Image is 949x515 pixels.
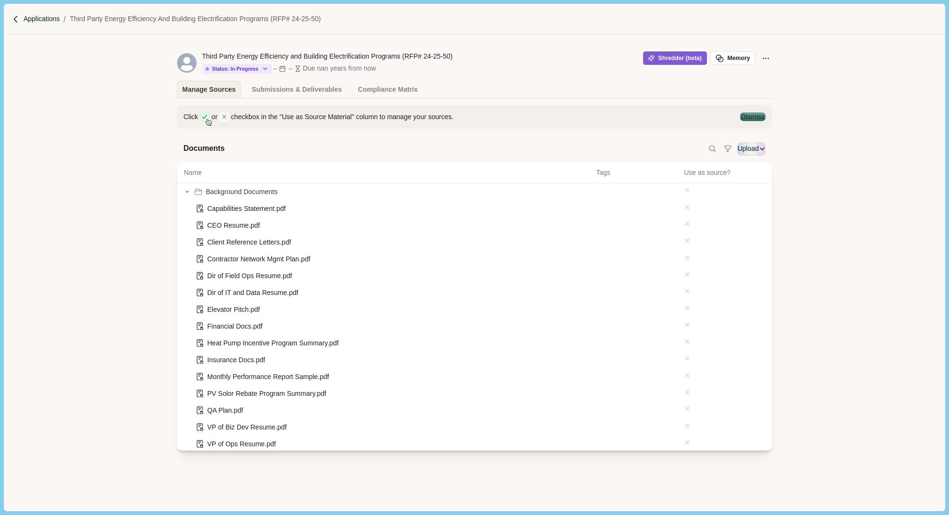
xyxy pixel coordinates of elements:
span: Heat Pump Incentive Program Summary.pdf [207,338,339,348]
span: Monthly Performance Report Sample.pdf [207,372,329,382]
span: Capabilities Statement.pdf [207,204,286,214]
div: Status: In Progress [206,66,258,72]
button: Upload [738,144,759,154]
span: Click [183,112,198,122]
div: Third Party Energy Efficiency and Building Electrification Programs (RFP# 24-25-50) [202,51,453,61]
span: Tags [596,168,677,178]
a: Third Party Energy Efficiency and Building Electrification Programs (RFP# 24-25-50) [70,14,321,24]
span: Background Documents [206,187,278,197]
button: Dismiss [741,113,765,120]
span: CEO Resume.pdf [207,221,260,231]
span: VP of Ops Resume.pdf [207,439,276,449]
div: Due nan years from now [303,63,376,74]
button: Shredder (beta) [643,51,707,65]
div: Manage Sources [182,81,236,98]
span: Financial Docs.pdf [207,321,263,331]
div: or checkbox in the "Use as Source Material" column to manage your sources. [183,112,733,122]
span: Name [184,168,202,178]
a: Applications [24,14,60,24]
span: Documents [183,143,225,155]
span: VP of Biz Dev Resume.pdf [207,422,287,432]
span: Insurance Docs.pdf [207,355,266,365]
span: Contractor Network Mgmt Plan.pdf [207,254,311,264]
div: Compliance Matrix [358,81,417,98]
span: Dir of IT and Data Resume.pdf [207,288,299,298]
div: Submissions & Deliverables [252,81,342,98]
a: Manage Sources [177,81,241,98]
img: Forward slash icon [12,15,20,24]
span: Client Reference Letters.pdf [207,237,291,247]
button: Status: In Progress [202,64,272,74]
a: Compliance Matrix [353,81,423,98]
span: Dir of Field Ops Resume.pdf [207,271,292,281]
svg: avatar [177,53,196,73]
button: Memory [710,51,755,65]
span: PV Solor Rebate Program Summary.pdf [207,389,327,399]
span: QA Plan.pdf [207,405,243,416]
a: Submissions & Deliverables [246,81,348,98]
span: Elevator Pitch.pdf [207,305,260,315]
div: – [289,63,293,74]
button: Application Actions [759,51,772,65]
button: See more options [759,146,765,152]
span: Use as source? [684,168,730,178]
img: Forward slash icon [60,15,70,24]
div: – [273,63,277,74]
